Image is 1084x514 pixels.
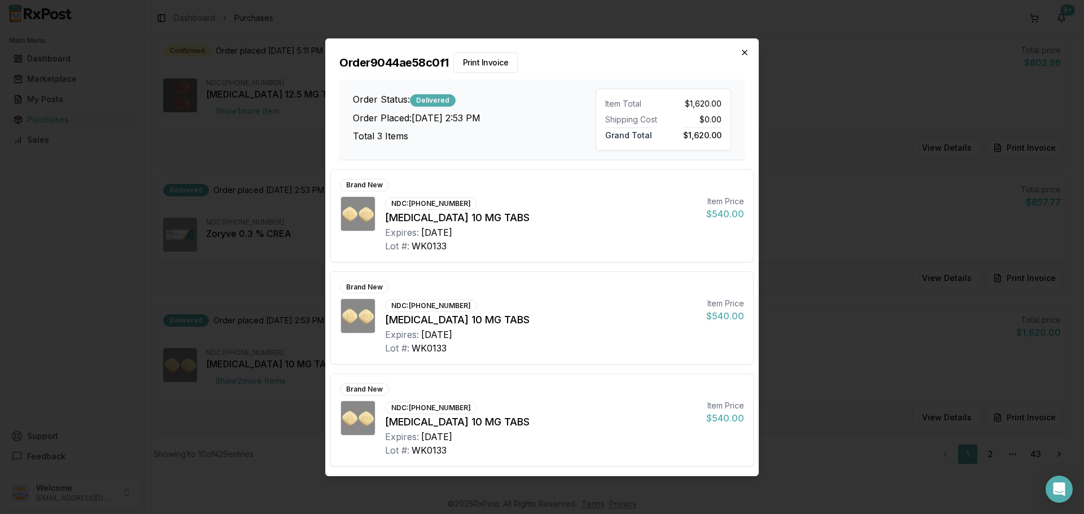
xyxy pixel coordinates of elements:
h3: Total 3 Items [353,129,596,142]
div: WK0133 [412,341,447,355]
h2: Order 9044ae58c0f1 [339,52,745,73]
button: Print Invoice [453,52,518,73]
div: Item Price [706,400,744,411]
div: Lot #: [385,443,409,457]
div: WK0133 [412,239,447,253]
h3: Order Placed: [DATE] 2:53 PM [353,111,596,124]
div: NDC: [PHONE_NUMBER] [385,197,477,210]
div: NDC: [PHONE_NUMBER] [385,402,477,414]
div: Brand New [340,281,389,293]
span: $1,620.00 [683,128,722,140]
div: [DATE] [421,328,452,341]
h3: Order Status: [353,92,596,106]
img: Farxiga 10 MG TABS [341,299,375,333]
div: [MEDICAL_DATA] 10 MG TABS [385,210,697,226]
div: Delivered [410,94,456,106]
div: Shipping Cost [605,114,659,125]
img: Farxiga 10 MG TABS [341,401,375,435]
div: Expires: [385,328,419,341]
div: Lot #: [385,239,409,253]
div: Lot #: [385,341,409,355]
div: NDC: [PHONE_NUMBER] [385,300,477,312]
div: $0.00 [668,114,722,125]
div: Brand New [340,383,389,396]
div: $540.00 [706,207,744,221]
div: $540.00 [706,309,744,323]
div: Brand New [340,179,389,191]
div: [MEDICAL_DATA] 10 MG TABS [385,414,697,430]
div: [MEDICAL_DATA] 10 MG TABS [385,312,697,328]
div: Item Total [605,98,659,109]
div: [DATE] [421,430,452,443]
div: Expires: [385,226,419,239]
span: Grand Total [605,128,652,140]
div: [DATE] [421,226,452,239]
div: WK0133 [412,443,447,457]
div: $540.00 [706,411,744,425]
div: Item Price [706,196,744,207]
img: Farxiga 10 MG TABS [341,197,375,231]
div: Expires: [385,430,419,443]
div: Item Price [706,298,744,309]
div: $1,620.00 [668,98,722,109]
